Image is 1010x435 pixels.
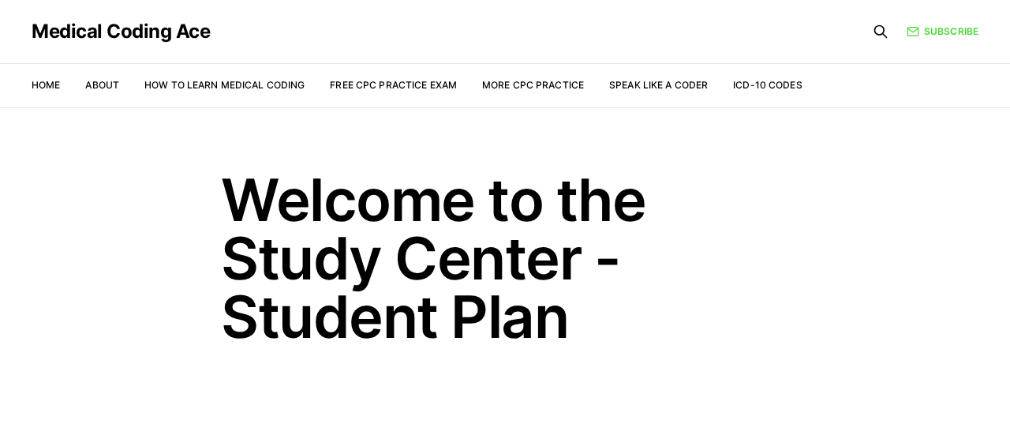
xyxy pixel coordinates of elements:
[733,79,802,91] a: ICD-10 Codes
[482,79,584,91] a: More CPC Practice
[330,79,457,91] a: Free CPC Practice Exam
[221,171,789,346] h1: Welcome to the Study Center - Student Plan
[32,22,210,41] a: Medical Coding Ace
[144,79,305,91] a: How to Learn Medical Coding
[85,79,119,91] a: About
[609,79,708,91] a: Speak Like a Coder
[907,24,978,39] a: Subscribe
[32,79,60,91] a: Home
